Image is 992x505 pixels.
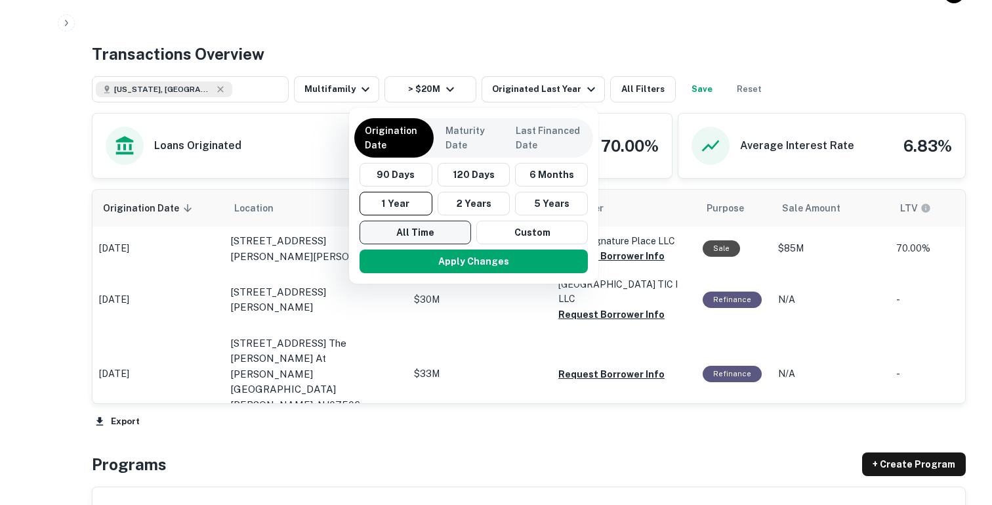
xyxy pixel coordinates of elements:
button: Custom [476,221,588,244]
button: 120 Days [438,163,510,187]
p: Origination Date [365,123,423,152]
p: Maturity Date [445,123,493,152]
button: 1 Year [360,192,432,215]
button: 5 Years [515,192,588,215]
iframe: Chat Widget [926,358,992,421]
button: Apply Changes [360,250,588,273]
p: Last Financed Date [516,123,583,152]
button: 2 Years [438,192,510,215]
button: All Time [360,221,471,244]
button: 6 Months [515,163,588,187]
button: 90 Days [360,163,432,187]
